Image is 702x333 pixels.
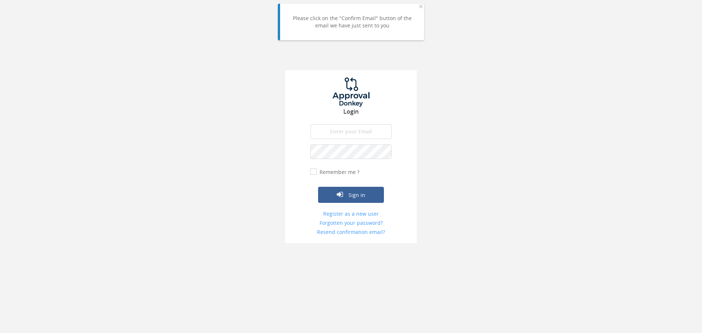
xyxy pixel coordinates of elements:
a: Resend confirmation email? [310,228,392,236]
div: Please click on the "Confirm Email" button of the email we have just sent to you [291,15,413,29]
img: logo.png [324,77,378,107]
label: Remember me ? [318,169,359,176]
a: Register as a new user [310,210,392,217]
input: Enter your Email [310,124,392,139]
button: Sign in [318,187,384,203]
span: × [419,1,423,11]
a: Forgotten your password? [310,219,392,227]
h3: Login [285,109,417,115]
